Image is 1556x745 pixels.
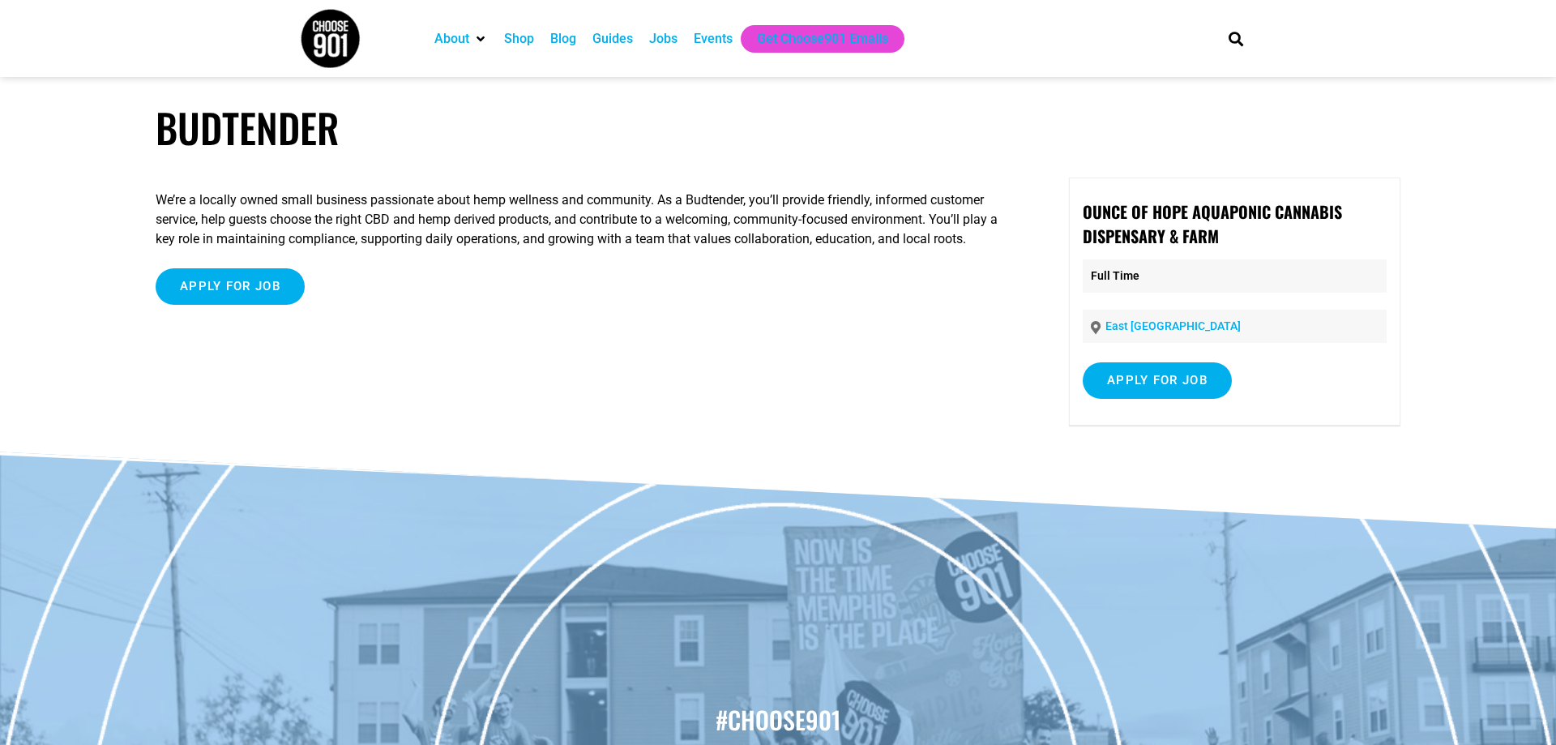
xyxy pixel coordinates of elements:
a: Events [694,29,733,49]
a: Shop [504,29,534,49]
strong: Ounce of Hope Aquaponic Cannabis Dispensary & Farm [1083,199,1342,248]
div: Search [1223,25,1250,52]
a: Jobs [649,29,678,49]
a: Guides [592,29,633,49]
a: East [GEOGRAPHIC_DATA] [1105,319,1241,332]
input: Apply for job [1083,362,1232,399]
a: Blog [550,29,576,49]
div: About [426,25,496,53]
input: Apply for job [156,268,305,305]
p: Full Time [1083,259,1387,293]
p: We’re a locally owned small business passionate about hemp wellness and community. As a Budtender... [156,191,1007,249]
h2: #choose901 [8,703,1548,737]
a: Get Choose901 Emails [757,29,888,49]
h1: Budtender [156,104,1400,152]
a: About [434,29,469,49]
nav: Main nav [426,25,1201,53]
